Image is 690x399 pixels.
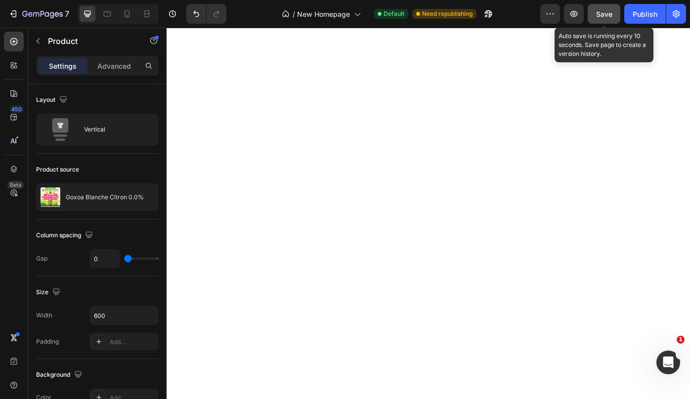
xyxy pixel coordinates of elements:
div: Beta [7,181,24,189]
div: Background [36,368,84,382]
div: 450 [9,105,24,113]
span: New Homepage [297,9,350,19]
iframe: Design area [167,28,690,399]
div: Size [36,286,62,299]
div: Column spacing [36,229,95,242]
span: Save [596,10,612,18]
span: Default [384,9,404,18]
input: Auto [90,307,158,324]
button: 7 [4,4,74,24]
input: Auto [90,250,120,267]
div: Padding [36,337,59,346]
span: / [293,9,295,19]
div: Add... [110,338,156,347]
div: Layout [36,93,69,107]
iframe: Intercom live chat [656,351,680,374]
div: Product source [36,165,79,174]
div: Undo/Redo [186,4,226,24]
p: Product [48,35,132,47]
p: 7 [65,8,69,20]
div: Vertical [84,118,144,141]
p: Advanced [97,61,131,71]
div: Gap [36,254,47,263]
p: Goxoa Blanche Citron 0.0% [66,194,144,201]
img: product feature img [41,187,60,207]
p: Settings [49,61,77,71]
div: Publish [633,9,657,19]
button: Save [588,4,620,24]
span: 1 [677,336,685,344]
button: Publish [624,4,666,24]
div: Width [36,311,52,320]
span: Need republishing [422,9,473,18]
